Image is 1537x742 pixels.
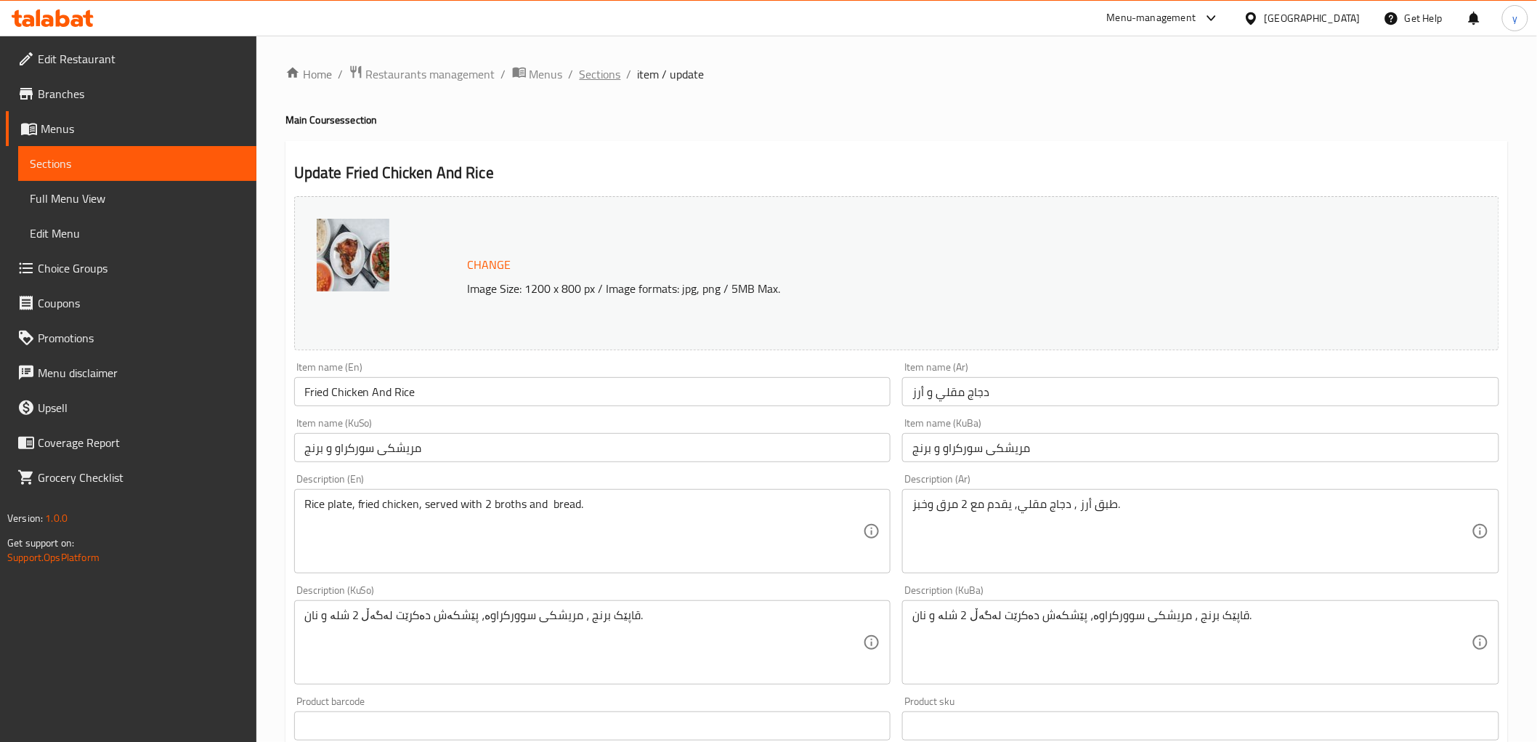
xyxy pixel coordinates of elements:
span: Full Menu View [30,190,245,207]
input: Enter name Ar [902,377,1499,406]
span: Menu disclaimer [38,364,245,382]
a: Menu disclaimer [6,355,256,390]
a: Edit Menu [18,216,256,251]
textarea: قاپێک برنج ، مریشکی سوورکراوە، پێشکەش دەکرێت لەگەڵ 2 شلە و نان. [912,608,1472,677]
span: Edit Menu [30,225,245,242]
a: Promotions [6,320,256,355]
button: Change [462,250,517,280]
h4: Main Courses section [285,113,1508,127]
a: Restaurants management [349,65,495,84]
p: Image Size: 1200 x 800 px / Image formats: jpg, png / 5MB Max. [462,280,1332,297]
span: Grocery Checklist [38,469,245,486]
a: Sections [18,146,256,181]
a: Sections [580,65,621,83]
a: Coverage Report [6,425,256,460]
nav: breadcrumb [285,65,1508,84]
span: Version: [7,509,43,528]
span: item / update [638,65,705,83]
li: / [338,65,343,83]
input: Enter name KuSo [294,433,891,462]
a: Edit Restaurant [6,41,256,76]
a: Menus [512,65,563,84]
a: Upsell [6,390,256,425]
div: Menu-management [1107,9,1196,27]
img: Klturi_Kurdi_Khanm_Fried_638345313438692838.jpg [317,219,389,291]
li: / [569,65,574,83]
span: Promotions [38,329,245,347]
a: Choice Groups [6,251,256,286]
textarea: قاپێک برنج ، مریشکی سوورکراوە، پێشکەش دەکرێت لەگەڵ 2 شلە و نان. [304,608,864,677]
a: Grocery Checklist [6,460,256,495]
a: Home [285,65,332,83]
span: Coverage Report [38,434,245,451]
a: Support.OpsPlatform [7,548,100,567]
textarea: Rice plate, fried chicken, served with 2 broths and bread. [304,497,864,566]
input: Please enter product sku [902,711,1499,741]
h2: Update Fried Chicken And Rice [294,162,1499,184]
span: Branches [38,85,245,102]
li: / [627,65,632,83]
span: y [1512,10,1517,26]
span: Restaurants management [366,65,495,83]
li: / [501,65,506,83]
a: Menus [6,111,256,146]
span: Sections [30,155,245,172]
span: Menus [41,120,245,137]
div: [GEOGRAPHIC_DATA] [1265,10,1360,26]
input: Enter name En [294,377,891,406]
span: Edit Restaurant [38,50,245,68]
span: Menus [530,65,563,83]
input: Enter name KuBa [902,433,1499,462]
input: Please enter product barcode [294,711,891,741]
span: Get support on: [7,533,74,552]
span: Choice Groups [38,259,245,277]
span: Change [468,254,511,275]
a: Full Menu View [18,181,256,216]
a: Coupons [6,286,256,320]
span: 1.0.0 [45,509,68,528]
span: Coupons [38,294,245,312]
a: Branches [6,76,256,111]
textarea: طبق أرز , دجاج مقلي, يقدم مع 2 مرق وخبز. [912,497,1472,566]
span: Upsell [38,399,245,416]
